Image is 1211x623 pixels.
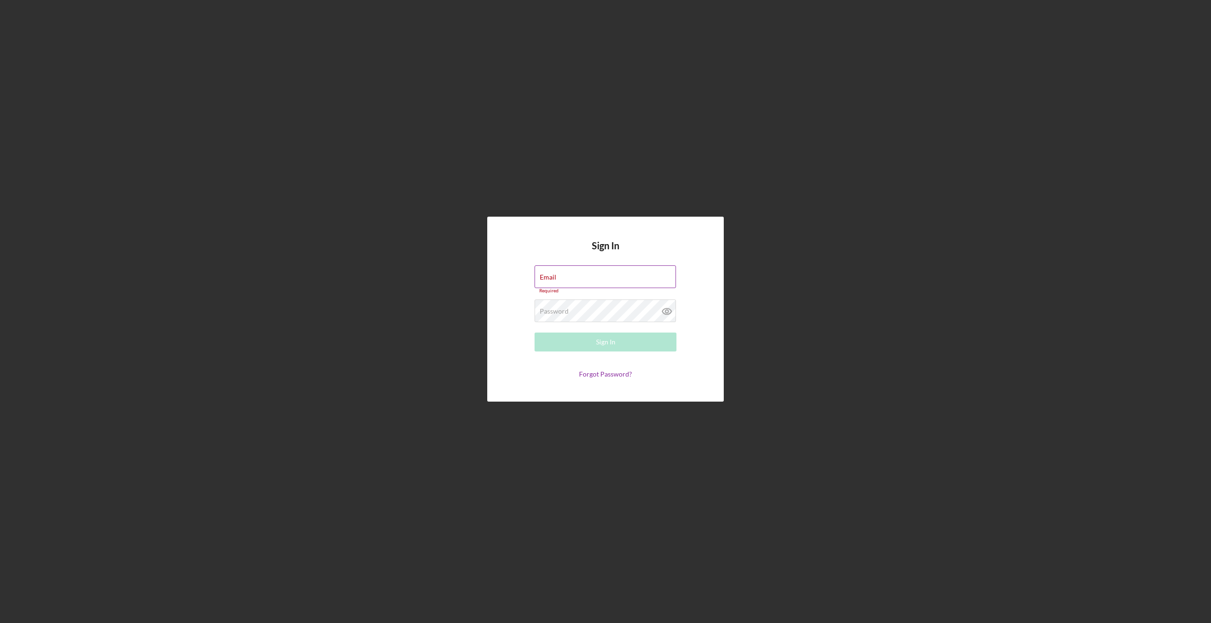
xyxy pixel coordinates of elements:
[535,333,676,351] button: Sign In
[592,240,619,265] h4: Sign In
[579,370,632,378] a: Forgot Password?
[535,288,676,294] div: Required
[540,307,569,315] label: Password
[596,333,615,351] div: Sign In
[540,273,556,281] label: Email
